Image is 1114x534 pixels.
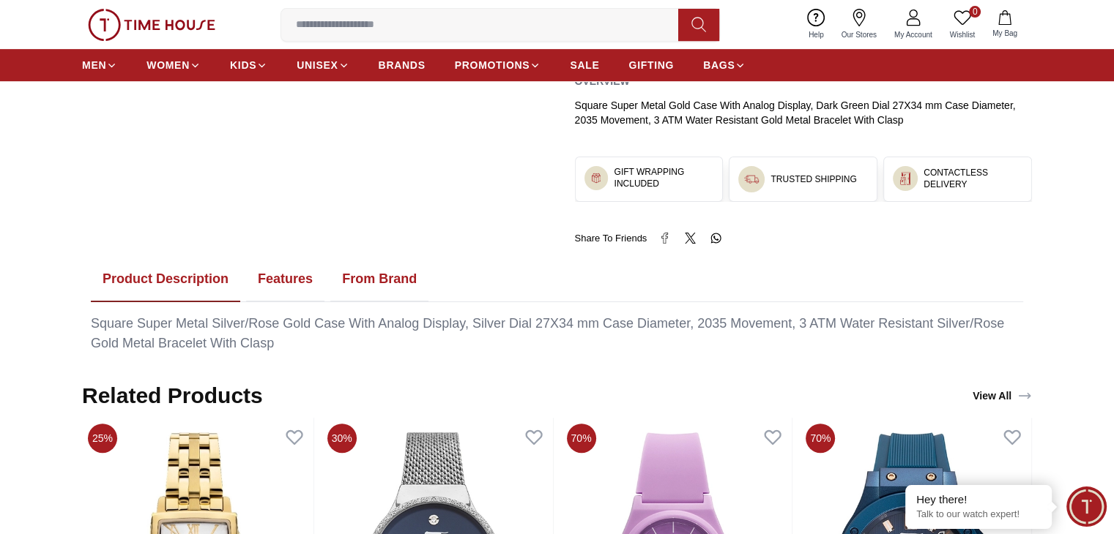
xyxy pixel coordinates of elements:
[455,58,530,72] span: PROMOTIONS
[899,172,912,185] img: ...
[327,424,357,453] span: 30%
[803,29,830,40] span: Help
[970,386,1035,406] a: View All
[88,9,215,41] img: ...
[567,424,596,453] span: 70%
[82,58,106,72] span: MEN
[146,58,190,72] span: WOMEN
[703,58,735,72] span: BAGS
[770,173,856,185] h3: TRUSTED SHIPPING
[379,58,426,72] span: BRANDS
[987,28,1023,39] span: My Bag
[575,231,647,246] span: Share To Friends
[703,52,746,78] a: BAGS
[330,257,428,302] button: From Brand
[614,166,713,189] h3: GIFT WRAPPING INCLUDED
[800,6,833,43] a: Help
[888,29,938,40] span: My Account
[379,52,426,78] a: BRANDS
[590,172,603,184] img: ...
[973,388,1032,403] div: View All
[744,172,759,187] img: ...
[924,167,1022,190] h3: CONTACTLESS DELIVERY
[941,6,984,43] a: 0Wishlist
[969,6,981,18] span: 0
[916,508,1041,521] p: Talk to our watch expert!
[833,6,885,43] a: Our Stores
[230,52,267,78] a: KIDS
[570,58,599,72] span: SALE
[1066,486,1107,527] div: Chat Widget
[916,492,1041,507] div: Hey there!
[146,52,201,78] a: WOMEN
[628,58,674,72] span: GIFTING
[836,29,883,40] span: Our Stores
[628,52,674,78] a: GIFTING
[91,257,240,302] button: Product Description
[91,314,1023,353] div: Square Super Metal Silver/Rose Gold Case With Analog Display, Silver Dial 27X34 mm Case Diameter,...
[88,424,117,453] span: 25%
[82,383,263,409] h2: Related Products
[575,98,1033,127] div: Square Super Metal Gold Case With Analog Display, Dark Green Dial 27X34 mm Case Diameter, 2035 Mo...
[944,29,981,40] span: Wishlist
[230,58,256,72] span: KIDS
[297,52,349,78] a: UNISEX
[82,52,117,78] a: MEN
[246,257,324,302] button: Features
[984,7,1026,42] button: My Bag
[806,424,835,453] span: 70%
[570,52,599,78] a: SALE
[297,58,338,72] span: UNISEX
[455,52,541,78] a: PROMOTIONS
